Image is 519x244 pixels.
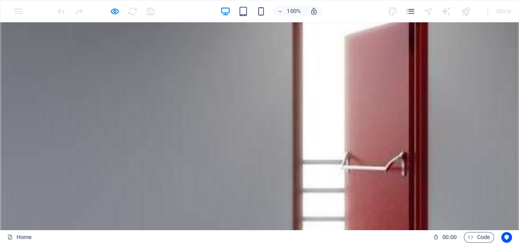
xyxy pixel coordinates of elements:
i: On resize automatically adjust zoom level to fit chosen device. [310,7,318,15]
span: : [449,234,450,240]
span: Code [468,232,490,243]
button: 100% [273,6,305,17]
button: Code [464,232,494,243]
button: pages [405,6,416,17]
a: Click to cancel selection. Double-click to open Pages [7,232,32,243]
span: 00 00 [442,232,456,243]
i: Pages (Ctrl+Alt+S) [405,6,415,17]
button: Usercentrics [501,232,512,243]
h6: 100% [287,6,301,17]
